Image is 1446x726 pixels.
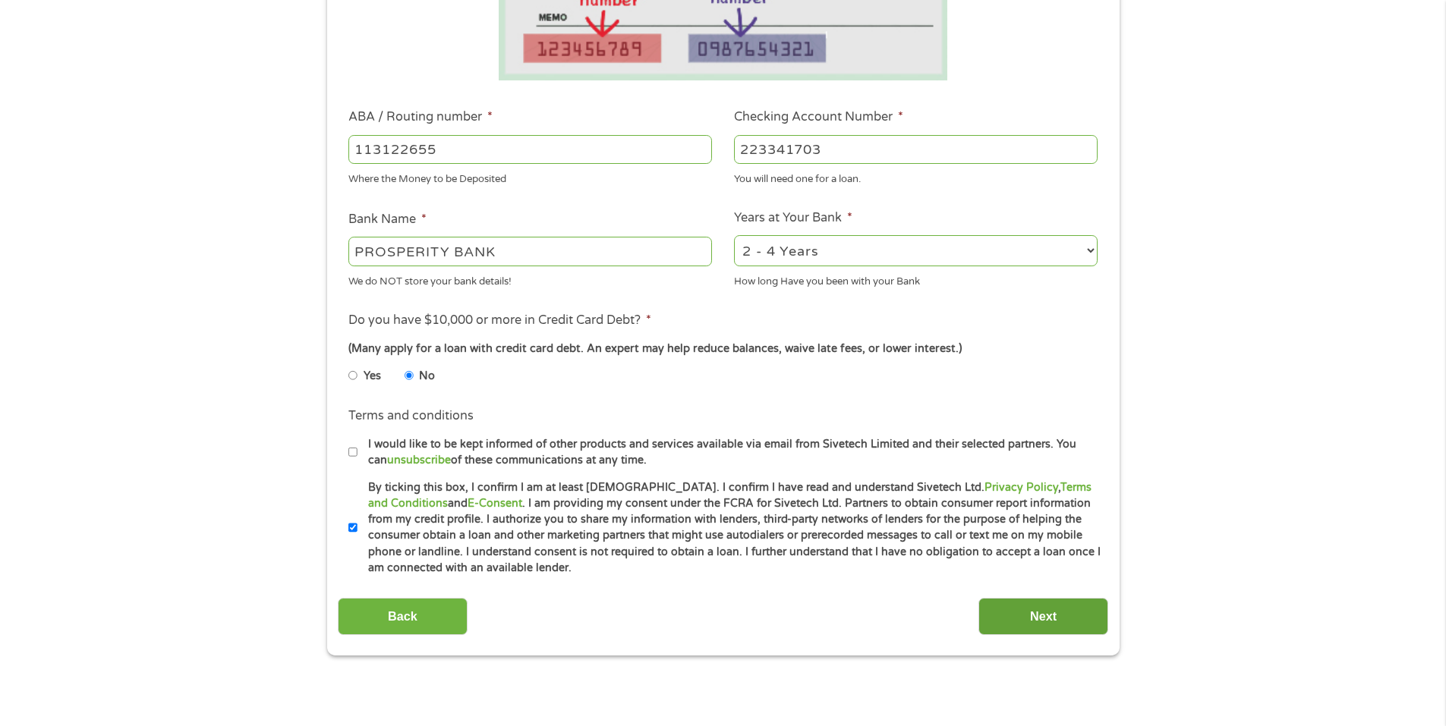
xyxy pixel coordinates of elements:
[348,212,427,228] label: Bank Name
[468,497,522,510] a: E-Consent
[348,135,712,164] input: 263177916
[364,368,381,385] label: Yes
[419,368,435,385] label: No
[978,598,1108,635] input: Next
[358,479,1102,577] label: By ticking this box, I confirm I am at least [DEMOGRAPHIC_DATA]. I confirm I have read and unders...
[348,269,712,289] div: We do NOT store your bank details!
[734,135,1098,164] input: 345634636
[348,109,493,125] label: ABA / Routing number
[734,109,903,125] label: Checking Account Number
[348,167,712,187] div: Where the Money to be Deposited
[368,481,1092,510] a: Terms and Conditions
[734,269,1098,289] div: How long Have you been with your Bank
[338,598,468,635] input: Back
[984,481,1058,494] a: Privacy Policy
[348,408,474,424] label: Terms and conditions
[348,341,1097,357] div: (Many apply for a loan with credit card debt. An expert may help reduce balances, waive late fees...
[387,454,451,467] a: unsubscribe
[358,436,1102,469] label: I would like to be kept informed of other products and services available via email from Sivetech...
[348,313,651,328] label: Do you have $10,000 or more in Credit Card Debt?
[734,210,852,226] label: Years at Your Bank
[734,167,1098,187] div: You will need one for a loan.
